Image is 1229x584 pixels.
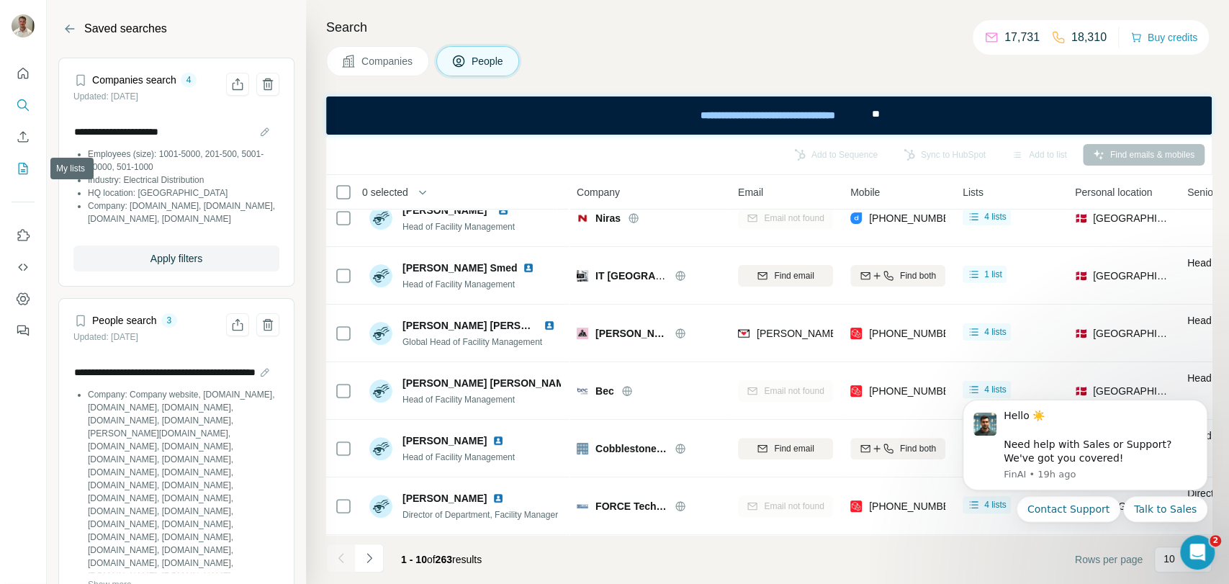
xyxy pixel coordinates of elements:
span: Head of Facility Management [402,452,515,462]
img: Logo of Joe & the Juice [577,328,588,339]
span: IT [GEOGRAPHIC_DATA] [595,270,715,282]
span: Email [738,185,763,199]
span: Niras [595,211,621,225]
button: Navigate to next page [355,544,384,572]
h2: Saved searches [84,20,167,37]
img: Logo of IT University of Copenhagen [577,270,588,282]
img: LinkedIn logo [544,320,555,331]
img: LinkedIn logo [492,493,504,504]
span: Head [1187,372,1211,384]
button: Find email [738,438,833,459]
h4: Companies search [92,73,176,87]
span: [PERSON_NAME] [402,433,487,448]
span: [PERSON_NAME][EMAIL_ADDRESS][PERSON_NAME][DOMAIN_NAME] [757,328,1094,339]
span: Cobblestone A/S [595,441,667,456]
button: Apply filters [73,246,279,271]
img: provider prospeo logo [850,499,862,513]
iframe: Banner [326,96,1212,135]
small: Updated: [DATE] [73,91,138,102]
span: 🇩🇰 [1075,384,1087,398]
img: provider prospeo logo [850,326,862,341]
button: Share filters [226,313,249,336]
span: of [427,554,436,565]
span: [PERSON_NAME] [PERSON_NAME] [402,320,575,331]
span: 🇩🇰 [1075,211,1087,225]
button: Find both [850,438,945,459]
button: Search [12,92,35,118]
img: Avatar [369,495,392,518]
span: 1 - 10 [401,554,427,565]
span: Lists [963,185,983,199]
img: provider prospeo logo [850,384,862,398]
img: LinkedIn logo [492,435,504,446]
span: Rows per page [1075,552,1143,567]
span: Apply filters [150,251,202,266]
span: [GEOGRAPHIC_DATA] [1093,326,1170,341]
button: Buy credits [1130,27,1197,48]
iframe: Intercom live chat [1180,535,1215,570]
span: 0 selected [362,185,408,199]
img: provider datagma logo [850,211,862,225]
span: [GEOGRAPHIC_DATA] [1093,269,1170,283]
li: Company: [DOMAIN_NAME], [DOMAIN_NAME], [DOMAIN_NAME], [DOMAIN_NAME] [88,199,279,225]
span: FORCE Technology [595,499,667,513]
span: Companies [361,54,414,68]
li: Industry: Electrical Distribution [88,174,279,187]
span: 4 lists [984,325,1007,338]
input: Search name [73,122,279,142]
span: Find both [900,269,936,282]
button: Back [58,17,81,40]
span: 263 [436,554,452,565]
img: Avatar [369,322,392,345]
span: [PHONE_NUMBER] [869,212,960,224]
span: 2 [1210,535,1221,547]
small: Updated: [DATE] [73,332,138,342]
span: [PHONE_NUMBER] [869,328,960,339]
img: Logo of Cobblestone A/S [577,443,588,454]
span: 4 lists [984,383,1007,396]
span: Head [1187,257,1211,269]
span: [PERSON_NAME] [PERSON_NAME] Gulholm [402,376,618,390]
span: [PHONE_NUMBER] [869,500,960,512]
img: Avatar [12,14,35,37]
span: Seniority [1187,185,1226,199]
div: 3 [161,314,178,327]
span: Head [1187,315,1211,326]
button: Enrich CSV [12,124,35,150]
h4: People search [92,313,157,328]
span: Global Head of Facility Management [402,337,542,347]
button: Feedback [12,318,35,343]
img: Avatar [369,379,392,403]
li: Employees (size): 1001-5000, 201-500, 5001-10000, 501-1000 [88,148,279,174]
iframe: Intercom notifications message [941,387,1229,531]
span: Head of Facility Management [402,395,515,405]
img: Avatar [369,207,392,230]
span: Director of Department, Facility Manager [402,510,558,520]
span: [PHONE_NUMBER] [869,385,960,397]
img: Logo of Bec [577,385,588,397]
div: 4 [181,73,197,86]
span: [GEOGRAPHIC_DATA] [1093,384,1170,398]
span: [PERSON_NAME] [402,205,487,216]
span: [PERSON_NAME] & the Juice [595,326,667,341]
span: 1 list [984,268,1002,281]
span: results [401,554,482,565]
img: Avatar [369,264,392,287]
span: People [472,54,505,68]
button: Use Surfe API [12,254,35,280]
span: Head of Facility Management [402,279,515,289]
span: 🇩🇰 [1075,269,1087,283]
button: Find both [850,265,945,287]
span: [GEOGRAPHIC_DATA] [1093,211,1170,225]
span: Find email [774,269,814,282]
button: My lists [12,156,35,181]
